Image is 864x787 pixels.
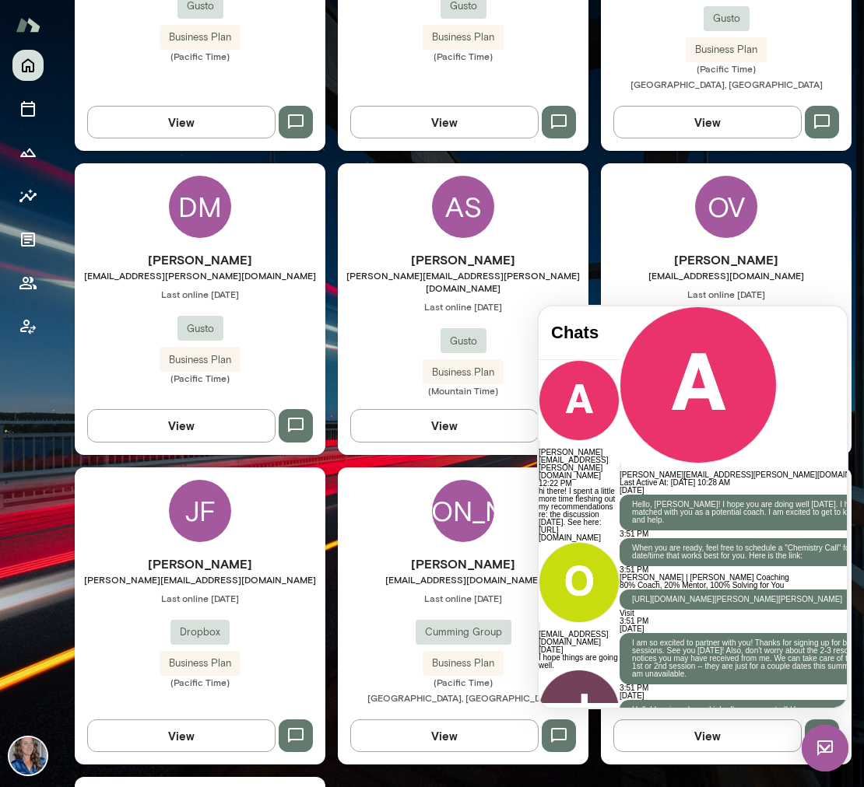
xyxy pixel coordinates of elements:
button: View [613,719,802,752]
span: Last online [DATE] [75,288,325,300]
span: [GEOGRAPHIC_DATA], [GEOGRAPHIC_DATA] [630,79,823,89]
span: (Pacific Time) [75,372,325,384]
div: OV [695,176,757,238]
span: [EMAIL_ADDRESS][DOMAIN_NAME] [601,269,852,282]
button: Insights [12,180,44,212]
button: Documents [12,224,44,255]
div: DM [169,176,231,238]
span: Gusto [441,334,486,349]
span: Dropbox [170,624,230,640]
span: [EMAIL_ADDRESS][PERSON_NAME][DOMAIN_NAME] [75,269,325,282]
button: Sessions [12,93,44,124]
span: 80% Coach, 20% Mentor, 100% Solving for You [81,275,245,283]
img: Mento [16,10,40,40]
span: [GEOGRAPHIC_DATA], [GEOGRAPHIC_DATA] [367,692,560,703]
span: Last online [DATE] [75,592,325,604]
div: AS [432,176,494,238]
span: (Pacific Time) [601,62,852,75]
button: Client app [12,311,44,342]
button: View [350,106,539,138]
span: Last online [DATE] [338,300,588,313]
span: Gusto [704,11,750,26]
span: [PERSON_NAME][EMAIL_ADDRESS][PERSON_NAME][DOMAIN_NAME] [338,269,588,294]
span: Last online [DATE] [601,288,852,300]
span: 3:51 PM [81,377,110,386]
span: [PERSON_NAME] | [PERSON_NAME] Coaching [81,267,251,275]
h4: Chats [12,16,68,37]
div: [PERSON_NAME] [432,480,494,542]
span: Last Active At: [DATE] 10:28 AM [81,172,191,180]
span: [EMAIL_ADDRESS][DOMAIN_NAME] [338,573,588,586]
img: Nicole Menkhoff [9,737,47,775]
span: 3:51 PM [81,310,110,319]
span: Business Plan [423,30,504,45]
span: [DATE] [81,385,105,393]
p: Hello! I reviewed your LinkedIn as requested! Here are my thoughts: [93,400,328,407]
button: View [87,409,276,442]
h6: [PERSON_NAME] [338,554,588,573]
button: View [87,719,276,752]
span: 3:51 PM [81,259,110,268]
h6: [PERSON_NAME] [601,250,852,269]
h6: [PERSON_NAME] [338,250,588,269]
span: Business Plan [160,352,241,368]
span: [PERSON_NAME][EMAIL_ADDRESS][DOMAIN_NAME] [75,573,325,586]
h6: [PERSON_NAME] [75,250,325,269]
h6: [PERSON_NAME][EMAIL_ADDRESS][PERSON_NAME][DOMAIN_NAME] [81,165,364,173]
a: Visit [81,303,96,311]
button: View [350,409,539,442]
p: Hello, [PERSON_NAME]! I hope you are doing well [DATE]. I have been matched with you as a potenti... [93,194,352,218]
span: Business Plan [423,656,504,671]
button: View [613,106,802,138]
button: Home [12,50,44,81]
span: [DATE] [81,180,105,188]
button: View [350,719,539,752]
span: (Pacific Time) [75,676,325,688]
span: Business Plan [160,30,241,45]
button: Growth Plan [12,137,44,168]
span: (Pacific Time) [75,50,325,62]
span: Business Plan [423,365,504,380]
a: [URL][DOMAIN_NAME][PERSON_NAME][PERSON_NAME] [93,289,304,297]
span: Business Plan [160,656,241,671]
span: (Mountain Time) [338,384,588,397]
span: Last online [DATE] [338,592,588,604]
span: Business Plan [686,42,767,58]
span: (Pacific Time) [338,676,588,688]
p: I am so excited to partner with you! Thanks for signing up for biweekly sessions. See you [DATE]!... [93,333,352,372]
button: Members [12,268,44,299]
span: (Pacific Time) [338,50,588,62]
span: 3:51 PM [81,223,110,232]
span: [DATE] [81,318,105,327]
div: JF [169,480,231,542]
p: When you are ready, feel free to schedule a "Chemistry Call" for the date/time that works best fo... [93,238,352,254]
span: Gusto [177,321,223,337]
span: Cumming Group [416,624,511,640]
h6: [PERSON_NAME] [75,554,325,573]
button: View [87,106,276,138]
